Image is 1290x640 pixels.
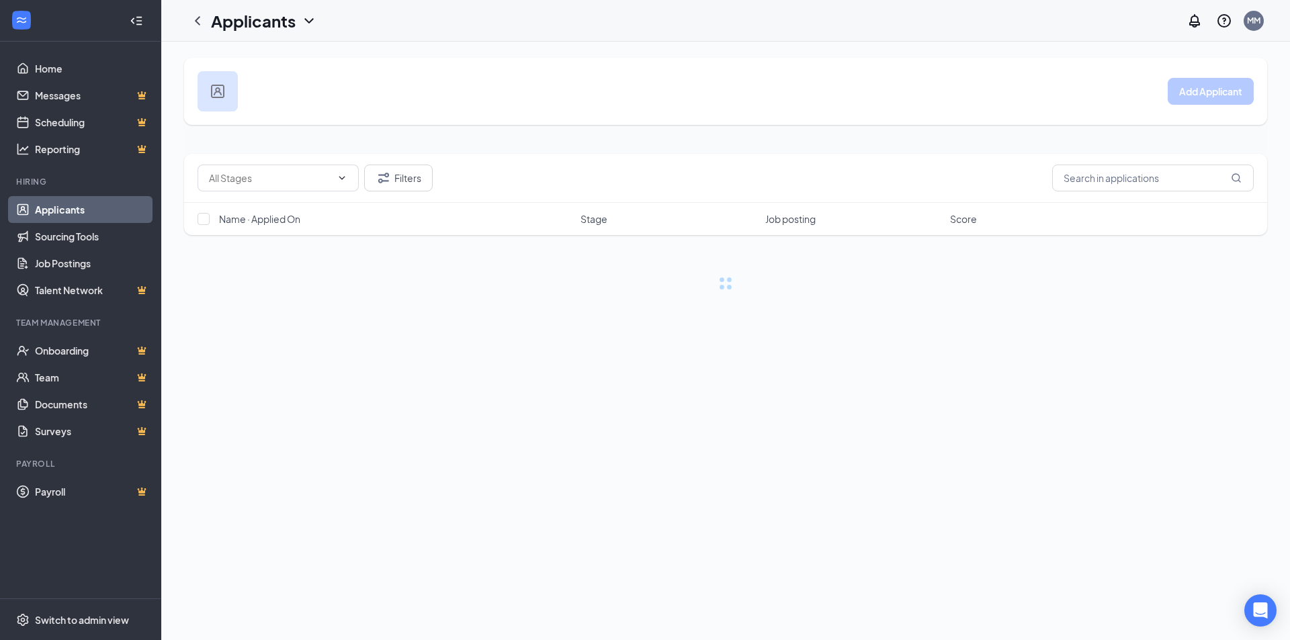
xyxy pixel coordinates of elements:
[950,212,977,226] span: Score
[219,212,300,226] span: Name · Applied On
[337,173,347,183] svg: ChevronDown
[15,13,28,27] svg: WorkstreamLogo
[35,250,150,277] a: Job Postings
[35,82,150,109] a: MessagesCrown
[16,458,147,469] div: Payroll
[35,109,150,136] a: SchedulingCrown
[376,170,392,186] svg: Filter
[765,212,816,226] span: Job posting
[35,391,150,418] a: DocumentsCrown
[1052,165,1254,191] input: Search in applications
[16,613,30,627] svg: Settings
[35,136,150,163] a: ReportingCrown
[35,364,150,391] a: TeamCrown
[1216,13,1232,29] svg: QuestionInfo
[1187,13,1203,29] svg: Notifications
[35,418,150,445] a: SurveysCrown
[1247,15,1260,26] div: MM
[35,55,150,82] a: Home
[364,165,433,191] button: Filter Filters
[211,9,296,32] h1: Applicants
[301,13,317,29] svg: ChevronDown
[16,317,147,328] div: Team Management
[35,223,150,250] a: Sourcing Tools
[35,478,150,505] a: PayrollCrown
[580,212,607,226] span: Stage
[189,13,206,29] svg: ChevronLeft
[35,613,129,627] div: Switch to admin view
[209,171,331,185] input: All Stages
[35,277,150,304] a: Talent NetworkCrown
[35,196,150,223] a: Applicants
[130,14,143,28] svg: Collapse
[1244,594,1277,627] div: Open Intercom Messenger
[211,85,224,98] img: user icon
[1231,173,1242,183] svg: MagnifyingGlass
[35,337,150,364] a: OnboardingCrown
[16,176,147,187] div: Hiring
